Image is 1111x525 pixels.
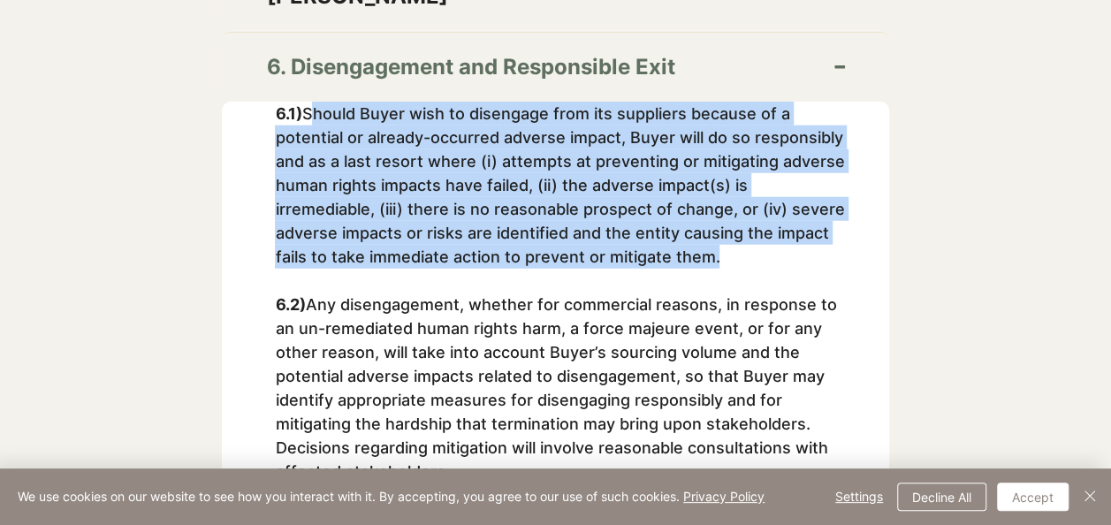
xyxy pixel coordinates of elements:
button: 6. Disengagement and Responsible Exit [222,33,888,102]
img: Close [1079,485,1100,506]
span: 6.2) [275,295,305,314]
span: Settings [835,483,883,510]
button: Accept [997,483,1069,511]
a: Privacy Policy [683,489,765,504]
span: 6.1) [275,104,301,123]
p: Any disengagement, whether for commercial reasons, in response to an un-remediated human rights h... [275,293,844,483]
button: Decline All [897,483,986,511]
span: We use cookies on our website to see how you interact with it. By accepting, you agree to our use... [18,489,765,505]
button: Close [1079,483,1100,511]
p: Should Buyer wish to disengage from its suppliers because of a potential or already-occurred adve... [275,102,844,269]
span: 6. Disengagement and Responsible Exit [266,50,789,84]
